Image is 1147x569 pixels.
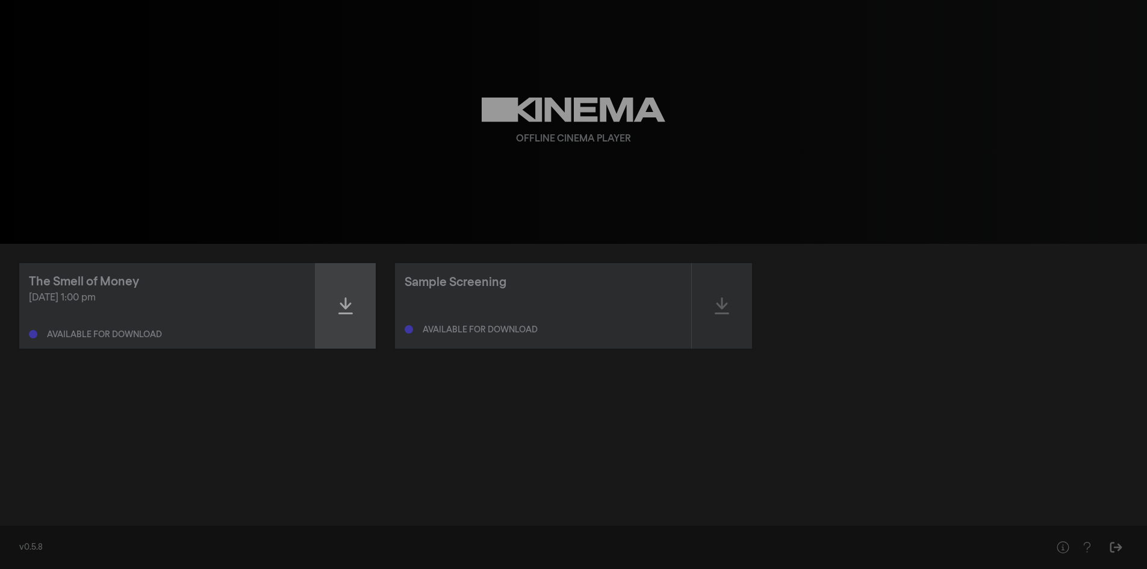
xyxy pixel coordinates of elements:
[1051,535,1075,559] button: Help
[29,291,305,305] div: [DATE] 1:00 pm
[47,331,162,339] div: Available for download
[1075,535,1099,559] button: Help
[1104,535,1128,559] button: Sign Out
[19,541,1027,554] div: v0.5.8
[29,273,139,291] div: The Smell of Money
[423,326,538,334] div: Available for download
[405,273,506,291] div: Sample Screening
[516,132,631,146] div: Offline Cinema Player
